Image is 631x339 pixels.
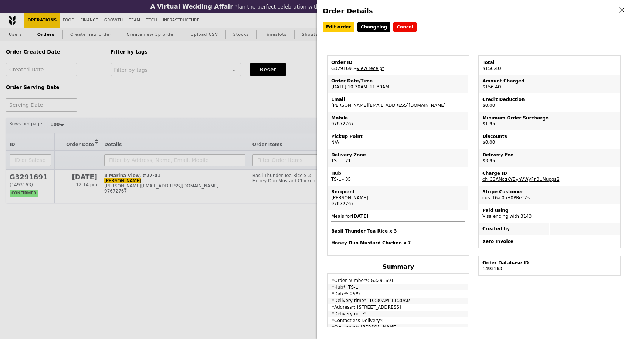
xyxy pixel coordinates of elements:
td: [PERSON_NAME][EMAIL_ADDRESS][DOMAIN_NAME] [328,94,468,111]
td: 97672767 [328,112,468,130]
td: *Hub*: TS-L [328,284,468,290]
td: TS-L - 71 [328,149,468,167]
div: Mobile [331,115,465,121]
b: [DATE] [352,214,369,219]
div: Total [482,60,617,65]
div: Xero Invoice [482,238,617,244]
td: N/A [328,130,468,148]
td: $0.00 [479,94,620,111]
span: Order Details [323,7,373,15]
div: Hub [331,170,465,176]
td: $0.00 [479,130,620,148]
a: ch_3SANcqKYByhVWyFn0UNupgs2 [482,177,559,182]
td: *Contactless Delivery*: [328,318,468,323]
td: TS-L - 35 [328,167,468,185]
td: $156.40 [479,75,620,93]
div: Credit Deduction [482,96,617,102]
button: Cancel [393,22,417,32]
td: $1.95 [479,112,620,130]
td: $3.95 [479,149,620,167]
div: Order Date/Time [331,78,465,84]
div: Order Database ID [482,260,617,266]
div: Discounts [482,133,617,139]
a: Changelog [357,22,391,32]
td: *Address*: [STREET_ADDRESS] [328,304,468,310]
a: cus_T6al0uH0PReTZs [482,195,530,200]
td: G3291691 [328,57,468,74]
div: Order ID [331,60,465,65]
td: $156.40 [479,57,620,74]
div: Amount Charged [482,78,617,84]
h4: Basil Thunder Tea Rice x 3 [331,228,465,234]
div: Minimum Order Surcharge [482,115,617,121]
div: Created by [482,226,546,232]
div: Email [331,96,465,102]
a: View receipt [357,66,384,71]
div: [PERSON_NAME] [331,195,465,201]
h4: Summary [327,263,469,270]
a: Edit order [323,22,354,32]
td: [DATE] 10:30AM–11:30AM [328,75,468,93]
td: *Customer*: [PERSON_NAME] [328,324,468,333]
div: Paid using [482,207,617,213]
td: *Delivery note*: [328,311,468,317]
div: Charge ID [482,170,617,176]
td: Visa ending with 3143 [479,204,620,222]
td: *Date*: 25/9 [328,291,468,297]
span: Meals for [331,214,465,246]
div: 97672767 [331,201,465,207]
h4: Honey Duo Mustard Chicken x 7 [331,240,465,246]
td: *Delivery time*: 10:30AM–11:30AM [328,298,468,304]
div: Pickup Point [331,133,465,139]
div: Delivery Fee [482,152,617,158]
div: Stripe Customer [482,189,617,195]
td: *Order number*: G3291691 [328,274,468,284]
div: Recipient [331,189,465,195]
span: – [354,66,357,71]
div: Delivery Zone [331,152,465,158]
td: 1493163 [479,257,620,275]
